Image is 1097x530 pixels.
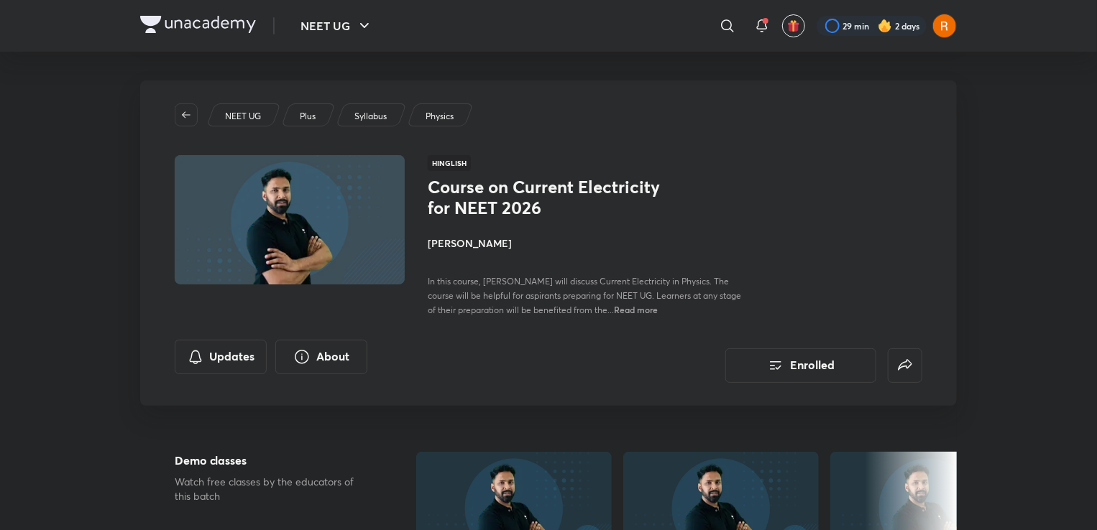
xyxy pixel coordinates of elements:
span: In this course, [PERSON_NAME] will discuss Current Electricity in Physics. The course will be hel... [428,276,741,315]
button: Updates [175,340,267,374]
p: Syllabus [354,110,387,123]
h5: Demo classes [175,452,370,469]
p: NEET UG [225,110,261,123]
button: Enrolled [725,348,876,383]
a: Plus [298,110,318,123]
button: avatar [782,14,805,37]
h4: [PERSON_NAME] [428,236,750,251]
button: About [275,340,367,374]
a: Physics [423,110,456,123]
a: NEET UG [223,110,264,123]
img: Aliya Fatima [932,14,957,38]
img: Thumbnail [173,154,407,286]
img: avatar [787,19,800,32]
p: Watch free classes by the educators of this batch [175,475,370,503]
h1: Course on Current Electricity for NEET 2026 [428,177,663,218]
p: Physics [426,110,454,123]
p: Plus [300,110,316,123]
img: Company Logo [140,16,256,33]
button: NEET UG [292,11,382,40]
a: Syllabus [352,110,390,123]
span: Hinglish [428,155,471,171]
span: Read more [614,304,658,315]
button: false [888,348,922,383]
a: Company Logo [140,16,256,37]
img: streak [878,19,892,33]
